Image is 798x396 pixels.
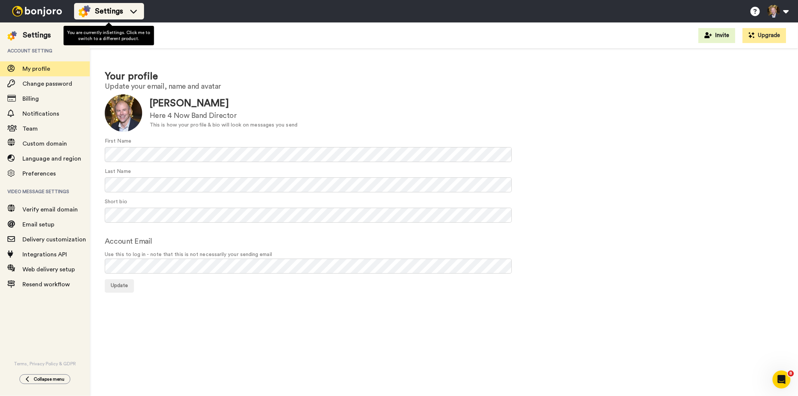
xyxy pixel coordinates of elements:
[105,279,134,293] button: Update
[79,5,91,17] img: settings-colored.svg
[105,168,131,176] label: Last Name
[105,251,783,259] span: Use this to log in - note that this is not necessarily your sending email
[23,30,51,40] div: Settings
[7,31,17,40] img: settings-colored.svg
[67,30,150,41] span: You are currently in Settings . Click me to switch to a different product.
[150,97,297,110] div: [PERSON_NAME]
[150,121,297,129] div: This is how your profile & bio will look on messages you send
[19,374,70,384] button: Collapse menu
[22,126,38,132] span: Team
[105,236,152,247] label: Account Email
[9,6,65,16] img: bj-logo-header-white.svg
[105,82,783,91] h2: Update your email, name and avatar
[22,96,39,102] span: Billing
[743,28,786,43] button: Upgrade
[22,237,86,243] span: Delivery customization
[105,71,783,82] h1: Your profile
[95,6,123,16] span: Settings
[22,281,70,287] span: Resend workflow
[22,207,78,213] span: Verify email domain
[22,111,59,117] span: Notifications
[22,141,67,147] span: Custom domain
[22,81,72,87] span: Change password
[111,283,128,288] span: Update
[773,371,791,389] iframe: Intercom live chat
[105,137,131,145] label: First Name
[22,252,67,258] span: Integrations API
[150,110,297,121] div: Here 4 Now Band Director
[34,376,64,382] span: Collapse menu
[698,28,735,43] button: Invite
[788,371,794,377] span: 8
[22,266,75,272] span: Web delivery setup
[22,171,56,177] span: Preferences
[22,66,50,72] span: My profile
[105,198,127,206] label: Short bio
[22,156,81,162] span: Language and region
[22,222,54,228] span: Email setup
